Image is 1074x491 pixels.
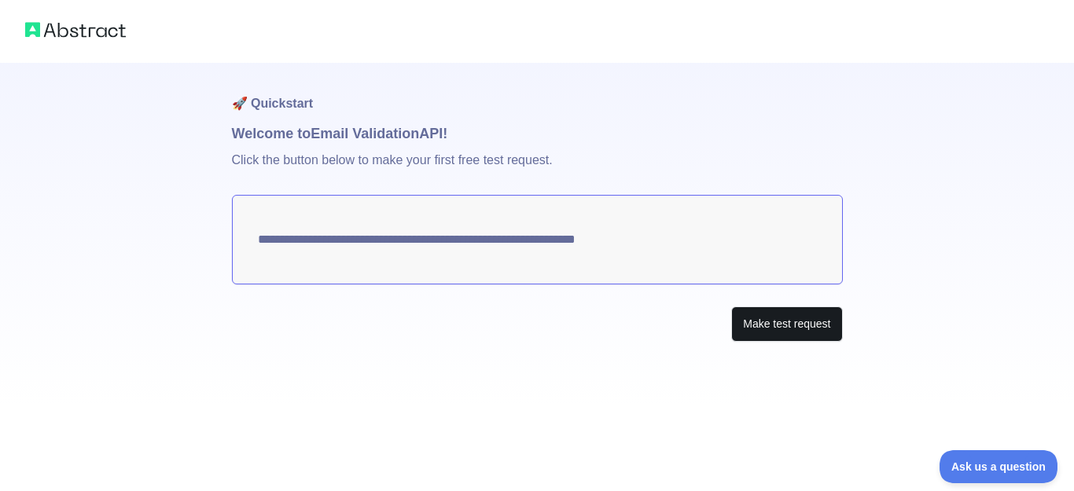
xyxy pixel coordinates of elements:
[731,306,842,342] button: Make test request
[232,63,843,123] h1: 🚀 Quickstart
[25,19,126,41] img: Abstract logo
[940,450,1058,483] iframe: Toggle Customer Support
[232,123,843,145] h1: Welcome to Email Validation API!
[232,145,843,195] p: Click the button below to make your first free test request.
